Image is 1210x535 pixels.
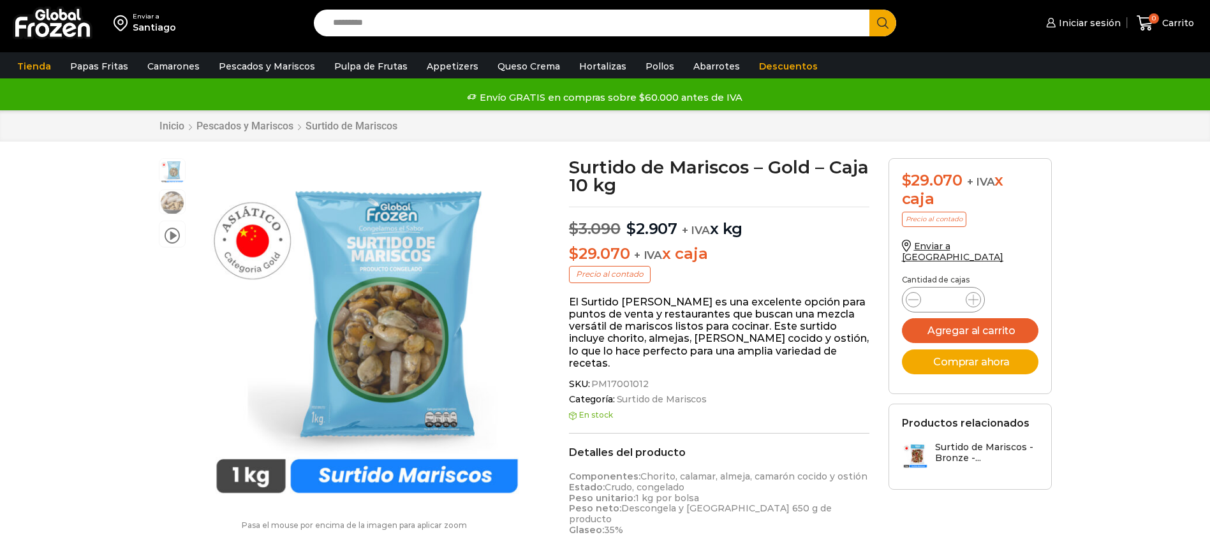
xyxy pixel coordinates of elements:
a: Pescados y Mariscos [212,54,321,78]
span: $ [569,219,579,238]
strong: Peso neto: [569,502,621,514]
span: 0 [1149,13,1159,24]
a: Inicio [159,120,185,132]
h2: Detalles del producto [569,446,869,458]
h2: Productos relacionados [902,417,1029,429]
span: Categoría: [569,394,869,405]
a: Appetizers [420,54,485,78]
button: Comprar ahora [902,349,1038,374]
a: Surtido de Mariscos - Bronze -... [902,442,1038,469]
p: x kg [569,207,869,238]
bdi: 3.090 [569,219,621,238]
p: El Surtido [PERSON_NAME] es una excelente opción para puntos de venta y restaurantes que buscan u... [569,296,869,369]
a: 0 Carrito [1133,8,1197,38]
div: Santiago [133,21,176,34]
span: + IVA [967,175,995,188]
p: Precio al contado [569,266,651,282]
span: PM17001012 [589,379,649,390]
div: 1 / 3 [192,158,542,508]
a: Descuentos [753,54,824,78]
a: Pescados y Mariscos [196,120,294,132]
span: surtido de marisco gold [159,190,185,216]
h3: Surtido de Mariscos - Bronze -... [935,442,1038,464]
span: $ [569,244,579,263]
strong: Peso unitario: [569,492,635,504]
nav: Breadcrumb [159,120,398,132]
img: address-field-icon.svg [114,12,133,34]
span: $ [902,171,911,189]
a: Queso Crema [491,54,566,78]
p: x caja [569,245,869,263]
bdi: 29.070 [569,244,630,263]
span: $ [626,219,636,238]
span: SKU: [569,379,869,390]
a: Enviar a [GEOGRAPHIC_DATA] [902,240,1004,263]
h1: Surtido de Mariscos – Gold – Caja 10 kg [569,158,869,194]
input: Product quantity [931,291,955,309]
a: Iniciar sesión [1043,10,1121,36]
p: Precio al contado [902,212,966,227]
img: surtido-gold [192,158,542,508]
div: x caja [902,172,1038,209]
span: + IVA [634,249,662,261]
strong: Estado: [569,481,605,493]
a: Abarrotes [687,54,746,78]
bdi: 29.070 [902,171,963,189]
bdi: 2.907 [626,219,677,238]
span: Iniciar sesión [1056,17,1121,29]
a: Papas Fritas [64,54,135,78]
a: Tienda [11,54,57,78]
a: Camarones [141,54,206,78]
a: Surtido de Mariscos [305,120,398,132]
a: Pulpa de Frutas [328,54,414,78]
button: Search button [869,10,896,36]
a: Hortalizas [573,54,633,78]
p: Pasa el mouse por encima de la imagen para aplicar zoom [159,521,550,530]
span: surtido-gold [159,159,185,184]
p: Cantidad de cajas [902,275,1038,284]
p: En stock [569,411,869,420]
span: + IVA [682,224,710,237]
a: Surtido de Mariscos [615,394,707,405]
div: Enviar a [133,12,176,21]
a: Pollos [639,54,681,78]
strong: Componentes: [569,471,640,482]
span: Carrito [1159,17,1194,29]
button: Agregar al carrito [902,318,1038,343]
